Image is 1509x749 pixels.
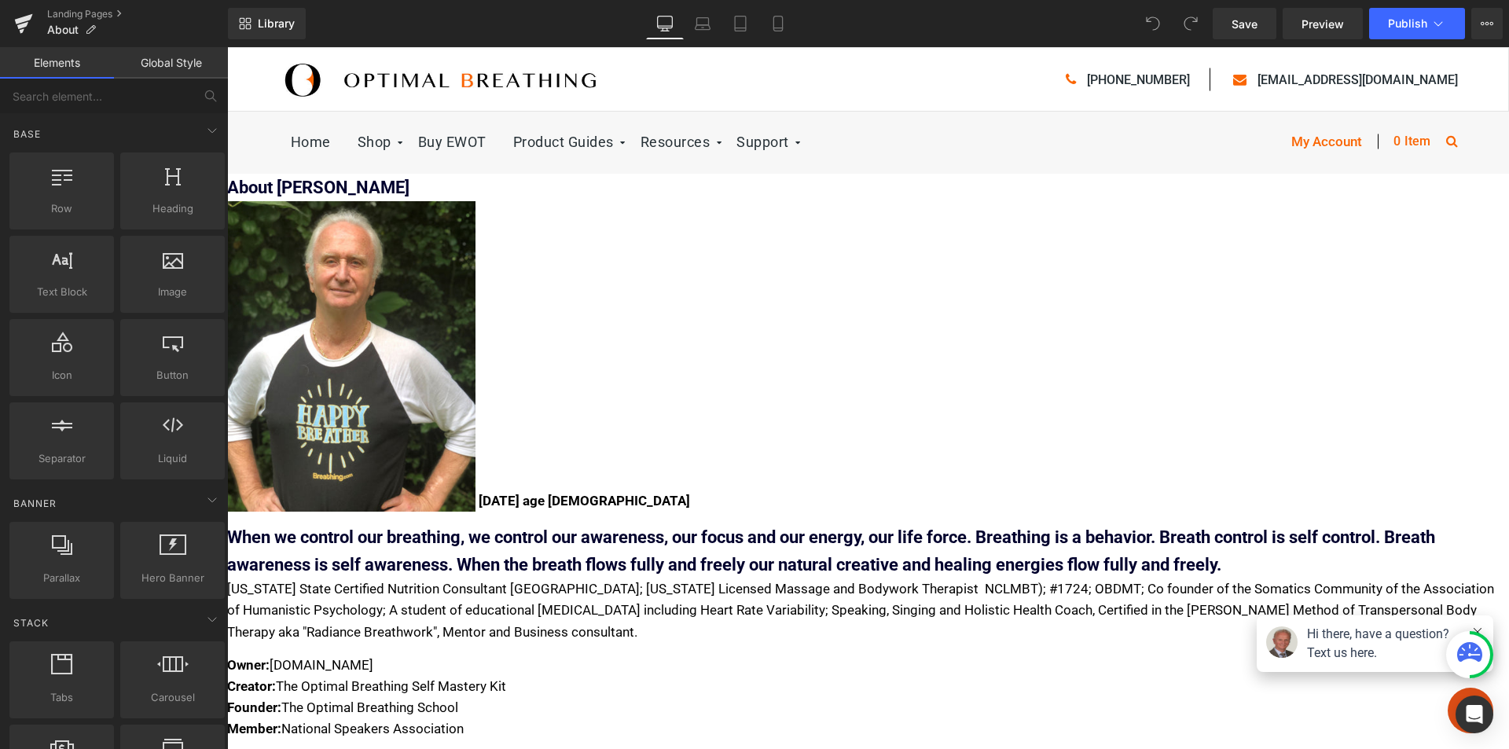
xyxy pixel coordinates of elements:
[125,200,220,217] span: Heading
[1030,22,1231,43] a: [EMAIL_ADDRESS][DOMAIN_NAME]
[646,8,684,39] a: Desktop
[1143,64,1203,123] a: 0 Item
[125,450,220,467] span: Liquid
[1388,17,1427,30] span: Publish
[179,64,271,127] a: Buy EWOT
[251,446,463,461] strong: [DATE] age [DEMOGRAPHIC_DATA]
[413,86,483,103] span: Resources
[12,615,50,630] span: Stack
[1456,696,1493,733] div: Open Intercom Messenger
[684,8,721,39] a: Laptop
[14,367,109,384] span: Icon
[52,64,116,127] a: Home
[191,86,259,103] span: Buy EWOT
[1471,8,1503,39] button: More
[14,570,109,586] span: Parallax
[47,24,79,36] span: About
[14,450,109,467] span: Separator
[759,8,797,39] a: Mobile
[228,8,306,39] a: New Library
[125,284,220,300] span: Image
[47,8,228,20] a: Landing Pages
[1137,8,1169,39] button: Undo
[721,8,759,39] a: Tablet
[1302,16,1344,32] span: Preview
[1166,83,1173,105] div: 0
[130,86,164,103] span: Shop
[125,689,220,706] span: Carousel
[125,367,220,384] span: Button
[119,64,176,127] a: Shop
[1232,16,1257,32] span: Save
[258,17,295,31] span: Library
[114,47,228,79] a: Global Style
[64,86,104,103] span: Home
[509,86,562,103] span: Support
[125,570,220,586] span: Hero Banner
[14,200,109,217] span: Row
[14,689,109,706] span: Tabs
[52,13,374,52] img: Optimal Breathing
[12,127,42,141] span: Base
[12,496,58,511] span: Banner
[1369,8,1465,39] button: Publish
[497,64,574,127] a: Support
[14,284,109,300] span: Text Block
[286,86,387,103] span: Product Guides
[274,64,398,127] a: Product Guides
[1177,83,1203,105] span: Item
[860,22,963,43] a: [PHONE_NUMBER]
[1175,8,1206,39] button: Redo
[1283,8,1363,39] a: Preview
[1056,64,1143,125] a: My Account
[402,64,495,127] a: Resources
